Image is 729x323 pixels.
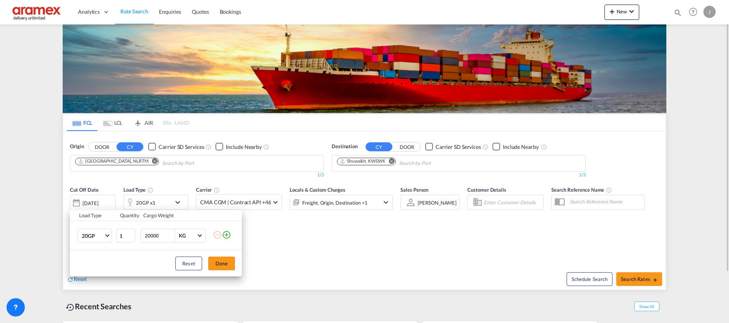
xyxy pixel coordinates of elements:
md-icon: icon-minus-circle-outline [213,230,222,239]
button: Done [208,257,235,270]
input: Qty [116,229,135,242]
input: Enter Weight [144,229,175,242]
button: Reset [175,257,202,270]
div: KG [179,233,186,239]
md-icon: icon-plus-circle-outline [222,230,231,239]
div: Cargo Weight [143,212,208,219]
span: 20GP [82,232,104,240]
th: Quantity [115,210,139,221]
th: Load Type [70,210,115,221]
md-select: Choose: 20GP [78,229,112,242]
